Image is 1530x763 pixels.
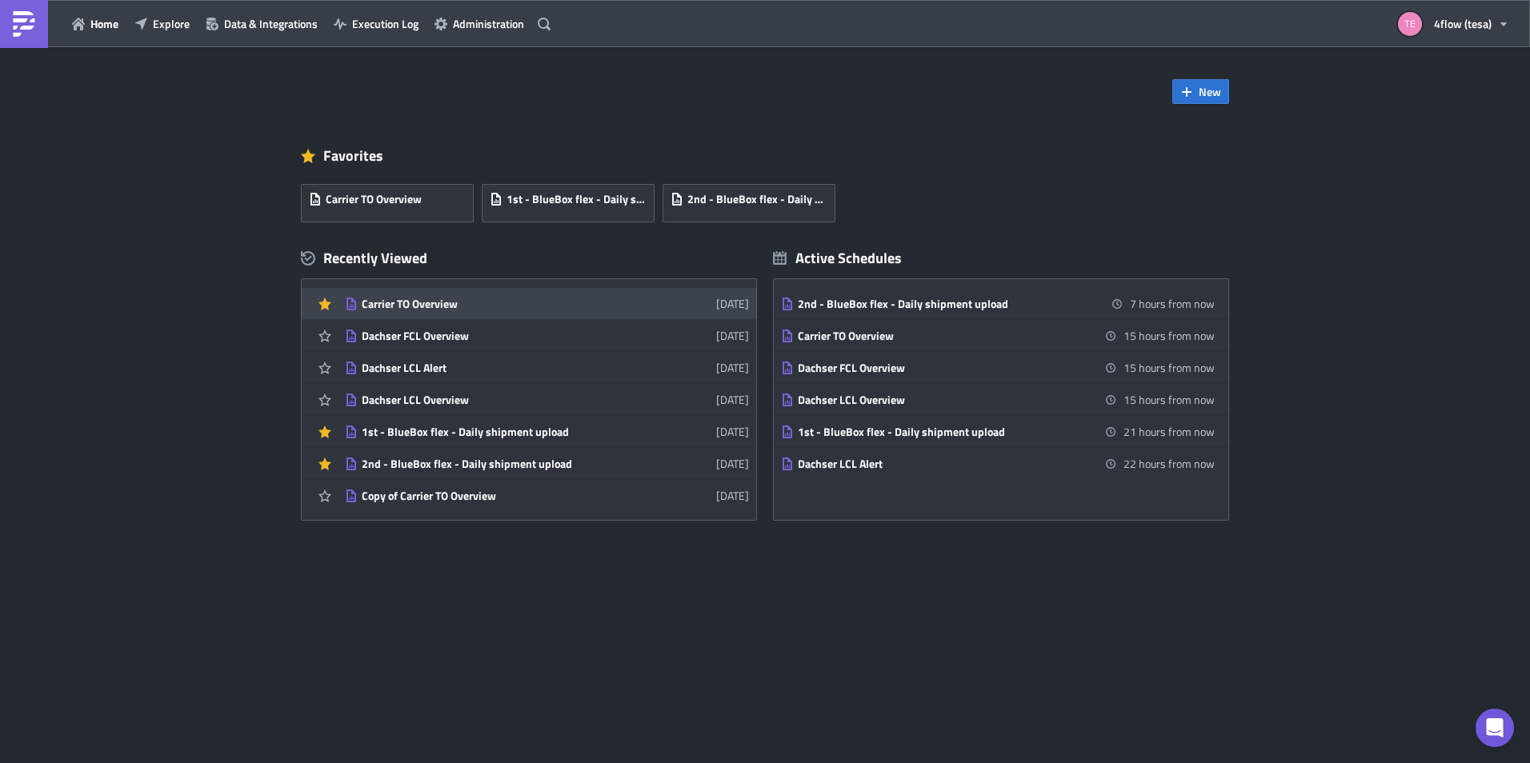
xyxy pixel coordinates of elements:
time: 2025-10-01 12:45 [1123,455,1215,472]
div: Favorites [301,144,1229,168]
a: 1st - BlueBox flex - Daily shipment upload [482,176,663,222]
time: 2025-06-25T08:15:13Z [716,487,749,504]
div: Open Intercom Messenger [1476,709,1514,747]
time: 2025-10-01 06:15 [1123,391,1215,408]
time: 2025-09-25T15:36:21Z [716,327,749,344]
div: Dachser LCL Overview [362,393,642,407]
div: 2nd - BlueBox flex - Daily shipment upload [362,457,642,471]
img: PushMetrics [11,11,37,37]
button: Administration [427,11,532,36]
span: Carrier TO Overview [326,192,422,206]
div: Dachser LCL Alert [798,457,1078,471]
time: 2025-10-01 12:15 [1123,423,1215,440]
a: Dachser FCL Overview15 hours from now [781,352,1215,383]
button: Execution Log [326,11,427,36]
a: 2nd - BlueBox flex - Daily shipment upload [663,176,843,222]
div: 1st - BlueBox flex - Daily shipment upload [362,425,642,439]
span: New [1199,83,1221,100]
div: Carrier TO Overview [362,297,642,311]
a: Dachser LCL Alert22 hours from now [781,448,1215,479]
div: Dachser FCL Overview [798,361,1078,375]
button: 4flow (tesa) [1388,6,1518,42]
div: Active Schedules [773,249,902,267]
time: 2025-09-25T15:35:53Z [716,391,749,408]
div: Dachser LCL Alert [362,361,642,375]
time: 2025-09-25T15:36:33Z [716,295,749,312]
a: Dachser LCL Overview15 hours from now [781,384,1215,415]
time: 2025-10-01 06:00 [1123,327,1215,344]
time: 2025-09-30 21:45 [1130,295,1215,312]
a: 2nd - BlueBox flex - Daily shipment upload[DATE] [345,448,749,479]
time: 2025-09-25T15:35:34Z [716,455,749,472]
a: Dachser LCL Alert[DATE] [345,352,749,383]
img: Avatar [1396,10,1424,38]
a: Dachser LCL Overview[DATE] [345,384,749,415]
a: Carrier TO Overview [301,176,482,222]
span: Execution Log [352,15,419,32]
span: 4flow (tesa) [1434,15,1492,32]
div: Dachser FCL Overview [362,329,642,343]
span: Explore [153,15,190,32]
a: 1st - BlueBox flex - Daily shipment upload21 hours from now [781,416,1215,447]
div: Recently Viewed [301,246,757,270]
a: 2nd - BlueBox flex - Daily shipment upload7 hours from now [781,288,1215,319]
div: Copy of Carrier TO Overview [362,489,642,503]
time: 2025-10-01 06:15 [1123,359,1215,376]
span: Home [90,15,118,32]
div: 2nd - BlueBox flex - Daily shipment upload [798,297,1078,311]
time: 2025-09-25T15:35:46Z [716,423,749,440]
button: New [1172,79,1229,104]
a: Carrier TO Overview[DATE] [345,288,749,319]
div: Dachser LCL Overview [798,393,1078,407]
button: Explore [126,11,198,36]
a: Carrier TO Overview15 hours from now [781,320,1215,351]
button: Home [64,11,126,36]
div: 1st - BlueBox flex - Daily shipment upload [798,425,1078,439]
a: Dachser FCL Overview[DATE] [345,320,749,351]
span: 2nd - BlueBox flex - Daily shipment upload [687,192,827,206]
span: Data & Integrations [224,15,318,32]
time: 2025-09-25T15:36:06Z [716,359,749,376]
a: Copy of Carrier TO Overview[DATE] [345,480,749,511]
div: Carrier TO Overview [798,329,1078,343]
button: Data & Integrations [198,11,326,36]
span: Administration [453,15,524,32]
span: 1st - BlueBox flex - Daily shipment upload [507,192,646,206]
a: 1st - BlueBox flex - Daily shipment upload[DATE] [345,416,749,447]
